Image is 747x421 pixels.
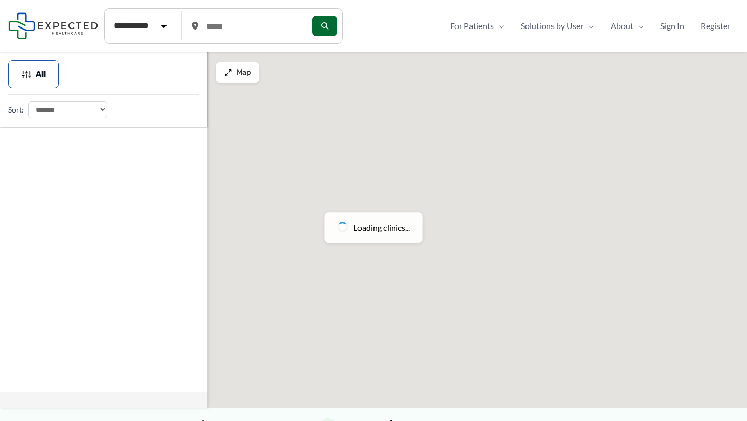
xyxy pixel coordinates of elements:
[611,18,633,34] span: About
[513,18,602,34] a: Solutions by UserMenu Toggle
[633,18,644,34] span: Menu Toggle
[652,18,693,34] a: Sign In
[224,68,232,77] img: Maximize
[494,18,504,34] span: Menu Toggle
[8,12,98,39] img: Expected Healthcare Logo - side, dark font, small
[701,18,730,34] span: Register
[584,18,594,34] span: Menu Toggle
[21,69,32,79] img: Filter
[693,18,739,34] a: Register
[521,18,584,34] span: Solutions by User
[216,62,259,83] button: Map
[442,18,513,34] a: For PatientsMenu Toggle
[8,103,24,117] label: Sort:
[450,18,494,34] span: For Patients
[602,18,652,34] a: AboutMenu Toggle
[36,71,46,78] span: All
[8,60,59,88] button: All
[237,68,251,77] span: Map
[353,220,410,235] span: Loading clinics...
[660,18,684,34] span: Sign In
